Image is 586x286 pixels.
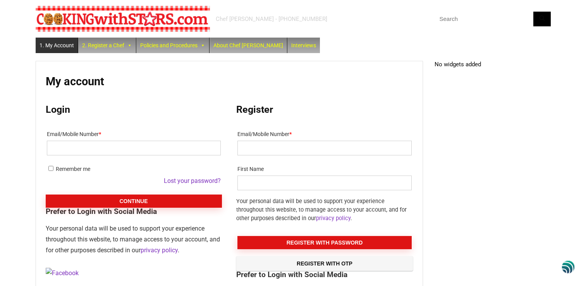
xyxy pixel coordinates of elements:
[46,104,222,115] h2: Login
[48,166,53,171] input: Remember me
[435,12,551,26] input: Search
[164,176,221,186] a: Lost your password?
[236,271,412,278] legend: Prefer to Login with Social Media
[237,164,411,176] label: First Name
[236,104,412,115] h2: Register
[141,246,178,254] a: privacy policy
[36,6,210,32] img: Chef Paula's Cooking With Stars
[46,208,222,215] legend: Prefer to Login with Social Media
[236,197,412,223] p: Your personal data will be used to support your experience throughout this website, to manage acc...
[46,75,413,88] h1: My account
[46,195,222,208] button: Continue
[533,12,551,26] button: Search
[46,223,222,256] p: Your personal data will be used to support your experience throughout this website, to manage acc...
[47,129,221,141] label: Email/Mobile Number
[435,61,551,68] p: No widgets added
[36,38,78,53] a: 1. My Account
[236,256,412,271] input: Register with OTP
[78,38,136,53] a: 2. Register a Chef
[237,129,411,141] label: Email/Mobile Number
[562,260,575,274] img: svg+xml;base64,PHN2ZyB3aWR0aD0iNDgiIGhlaWdodD0iNDgiIHZpZXdCb3g9IjAgMCA0OCA0OCIgZmlsbD0ibm9uZSIgeG...
[46,268,79,279] img: Facebook
[216,15,327,23] div: Chef [PERSON_NAME] - [PHONE_NUMBER]
[136,38,209,53] a: Policies and Procedures
[287,38,320,53] a: Interviews
[316,215,351,222] a: privacy policy
[237,236,411,249] button: Register With Password
[56,166,90,172] span: Remember me
[210,38,287,53] a: About Chef [PERSON_NAME]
